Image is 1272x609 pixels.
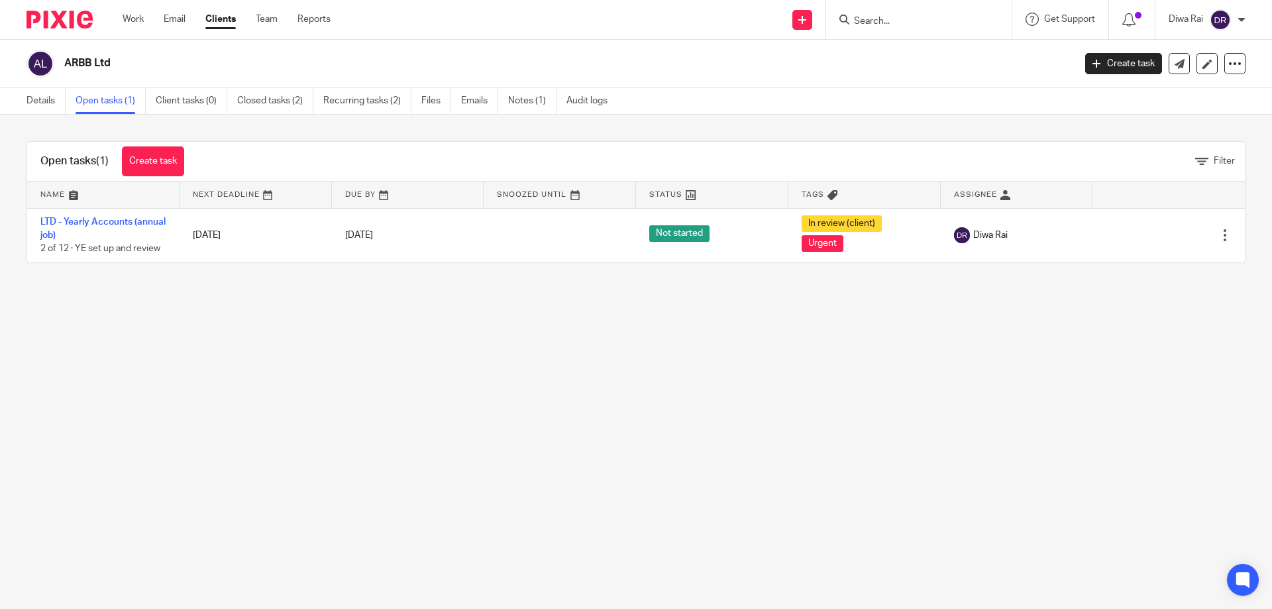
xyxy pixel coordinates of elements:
img: svg%3E [26,50,54,78]
a: LTD - Yearly Accounts (annual job) [40,217,166,240]
a: Details [26,88,66,114]
a: Open tasks (1) [76,88,146,114]
h2: ARBB Ltd [64,56,865,70]
span: Get Support [1044,15,1095,24]
span: Status [649,191,682,198]
span: (1) [96,156,109,166]
a: Recurring tasks (2) [323,88,411,114]
span: Filter [1214,156,1235,166]
input: Search [853,16,972,28]
a: Emails [461,88,498,114]
a: Create task [1085,53,1162,74]
a: Clients [205,13,236,26]
a: Work [123,13,144,26]
span: Urgent [802,235,843,252]
a: Email [164,13,185,26]
span: In review (client) [802,215,882,232]
span: Not started [649,225,710,242]
span: 2 of 12 · YE set up and review [40,244,160,253]
span: Diwa Rai [973,229,1008,242]
span: Snoozed Until [497,191,566,198]
a: Closed tasks (2) [237,88,313,114]
a: Audit logs [566,88,617,114]
img: Pixie [26,11,93,28]
td: [DATE] [180,208,332,262]
a: Notes (1) [508,88,556,114]
a: Client tasks (0) [156,88,227,114]
img: svg%3E [954,227,970,243]
p: Diwa Rai [1169,13,1203,26]
a: Files [421,88,451,114]
span: Tags [802,191,824,198]
span: [DATE] [345,231,373,240]
a: Reports [297,13,331,26]
a: Team [256,13,278,26]
a: Create task [122,146,184,176]
h1: Open tasks [40,154,109,168]
img: svg%3E [1210,9,1231,30]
